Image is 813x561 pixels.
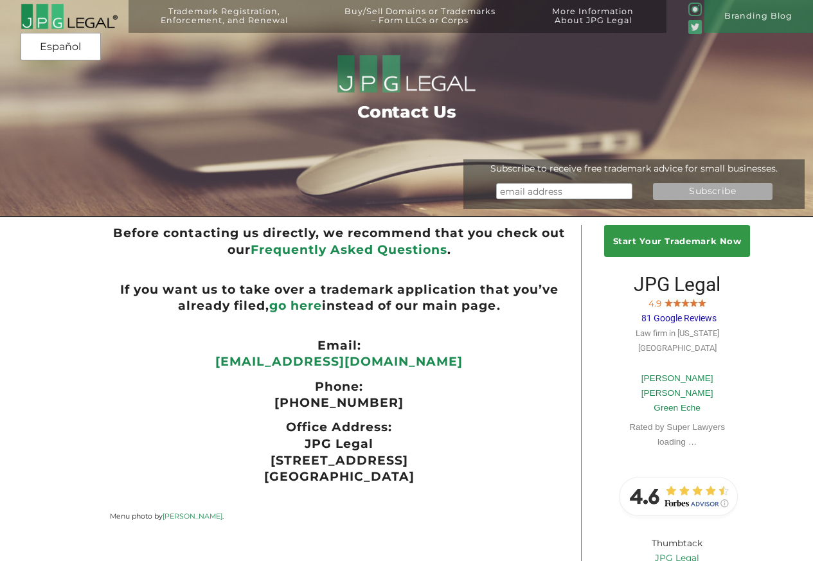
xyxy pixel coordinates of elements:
span: JPG Legal [634,273,720,296]
a: [PERSON_NAME] [163,512,222,521]
img: Screen-Shot-2017-10-03-at-11.31.22-PM.jpg [690,298,698,307]
div: Rated by Super Lawyers [620,420,735,450]
a: [PERSON_NAME] [PERSON_NAME]Green Eche [641,373,713,413]
img: Twitter_Social_Icon_Rounded_Square_Color-mid-green3-90.png [688,20,702,33]
p: [PHONE_NUMBER] [110,395,568,411]
input: email address [496,183,633,199]
a: More InformationAbout JPG Legal [528,7,658,40]
p: JPG Legal [STREET_ADDRESS] [GEOGRAPHIC_DATA] [110,436,568,485]
ul: Office Address: [110,419,568,436]
img: Screen-Shot-2017-10-03-at-11.31.22-PM.jpg [665,298,673,307]
img: Forbes-Advisor-Rating-JPG-Legal.jpg [613,470,742,522]
a: Trademark Registration,Enforcement, and Renewal [137,7,312,40]
ul: Phone: [110,378,568,395]
a: [EMAIL_ADDRESS][DOMAIN_NAME] [215,354,463,369]
a: go here [269,298,322,313]
img: 2016-logo-black-letters-3-r.png [21,3,118,30]
a: Start Your Trademark Now [604,225,751,257]
img: Screen-Shot-2017-10-03-at-11.31.22-PM.jpg [673,298,681,307]
span: 4.9 [648,298,661,308]
img: Screen-Shot-2017-10-03-at-11.31.22-PM.jpg [681,298,690,307]
img: Screen-Shot-2017-10-03-at-11.31.22-PM.jpg [698,298,706,307]
span: Law firm in [US_STATE][GEOGRAPHIC_DATA] [636,328,719,353]
a: Buy/Sell Domains or Trademarks– Form LLCs or Corps [320,7,519,40]
p: loading … [620,434,735,449]
a: Español [24,35,97,58]
a: Frequently Asked Questions [251,242,447,257]
img: glyph-logo_May2016-green3-90.png [688,3,702,16]
input: Subscribe [653,183,773,199]
ul: Before contacting us directly, we recommend that you check out our . [110,225,568,258]
ul: If you want us to take over a trademark application that you’ve already filed, instead of our mai... [110,281,568,314]
small: Menu photo by . [110,512,224,521]
a: JPG Legal 4.9 81 Google Reviews Law firm in [US_STATE][GEOGRAPHIC_DATA] [634,283,720,353]
div: Subscribe to receive free trademark advice for small businesses. [463,163,805,174]
ul: Email: [110,337,568,354]
span: 81 Google Reviews [641,313,717,323]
